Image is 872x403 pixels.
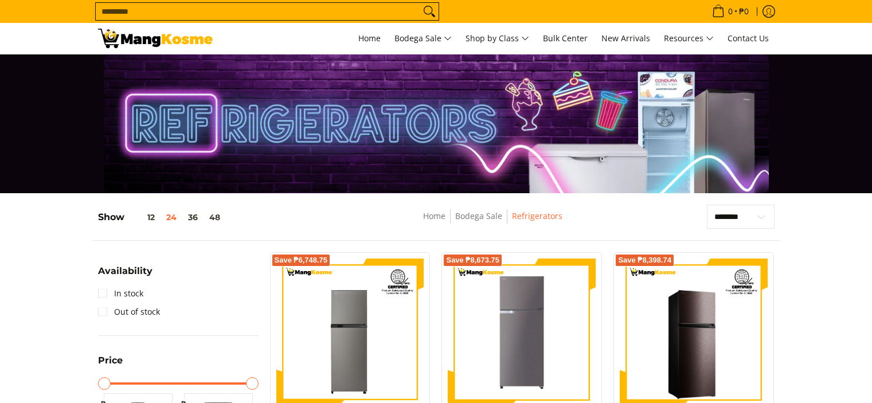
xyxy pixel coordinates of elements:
a: In stock [98,284,143,303]
button: Search [420,3,439,20]
summary: Open [98,267,152,284]
a: Contact Us [722,23,775,54]
a: Home [353,23,386,54]
span: Bodega Sale [394,32,452,46]
span: Save ₱8,673.75 [446,257,499,264]
span: Contact Us [728,33,769,44]
span: New Arrivals [601,33,650,44]
span: 0 [726,7,734,15]
span: Resources [664,32,714,46]
span: • [709,5,752,18]
button: 48 [204,213,226,222]
span: Home [358,33,381,44]
span: Save ₱8,398.74 [618,257,671,264]
h5: Show [98,212,226,223]
span: Price [98,356,123,365]
a: Bulk Center [537,23,593,54]
button: 24 [161,213,182,222]
nav: Breadcrumbs [339,209,646,235]
span: ₱0 [737,7,750,15]
summary: Open [98,356,123,374]
span: Availability [98,267,152,276]
button: 36 [182,213,204,222]
nav: Main Menu [224,23,775,54]
span: Shop by Class [466,32,529,46]
a: Bodega Sale [389,23,457,54]
button: 12 [124,213,161,222]
span: Bulk Center [543,33,588,44]
a: New Arrivals [596,23,656,54]
a: Bodega Sale [455,210,502,221]
a: Resources [658,23,720,54]
img: Bodega Sale Refrigerator l Mang Kosme: Home Appliances Warehouse Sale | Page 2 [98,29,213,48]
a: Shop by Class [460,23,535,54]
span: Save ₱6,748.75 [275,257,328,264]
a: Refrigerators [512,210,562,221]
a: Out of stock [98,303,160,321]
a: Home [423,210,445,221]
